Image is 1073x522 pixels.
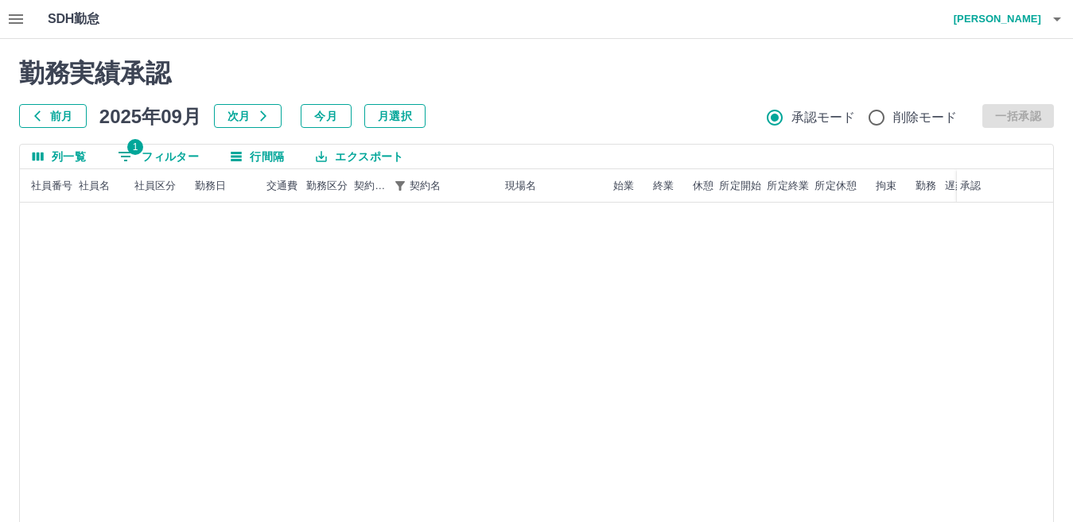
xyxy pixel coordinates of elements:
[389,175,411,197] button: フィルター表示
[127,139,143,155] span: 1
[76,169,131,203] div: 社員名
[597,169,637,203] div: 始業
[410,169,441,203] div: 契約名
[505,169,536,203] div: 現場名
[134,169,177,203] div: 社員区分
[389,175,411,197] div: 1件のフィルターを適用中
[637,169,677,203] div: 終業
[19,58,1054,88] h2: 勤務実績承認
[653,169,674,203] div: 終業
[916,169,936,203] div: 勤務
[214,104,282,128] button: 次月
[939,169,979,203] div: 遅刻等
[893,108,958,127] span: 削除モード
[195,169,226,203] div: 勤務日
[266,169,297,203] div: 交通費
[876,169,896,203] div: 拘束
[19,104,87,128] button: 前月
[860,169,900,203] div: 拘束
[719,169,761,203] div: 所定開始
[613,169,634,203] div: 始業
[192,169,263,203] div: 勤務日
[693,169,713,203] div: 休憩
[306,169,348,203] div: 勤務区分
[900,169,939,203] div: 勤務
[263,169,303,203] div: 交通費
[502,169,597,203] div: 現場名
[812,169,860,203] div: 所定休憩
[814,169,857,203] div: 所定休憩
[31,169,73,203] div: 社員番号
[218,145,297,168] button: 行間隔
[354,169,389,203] div: 契約コード
[677,169,717,203] div: 休憩
[351,169,406,203] div: 契約コード
[131,169,192,203] div: 社員区分
[767,169,809,203] div: 所定終業
[28,169,76,203] div: 社員番号
[301,104,352,128] button: 今月
[945,169,976,203] div: 遅刻等
[364,104,426,128] button: 月選択
[764,169,812,203] div: 所定終業
[79,169,110,203] div: 社員名
[20,145,99,168] button: 列選択
[406,169,502,203] div: 契約名
[99,104,201,128] h5: 2025年09月
[303,145,416,168] button: エクスポート
[303,169,351,203] div: 勤務区分
[791,108,856,127] span: 承認モード
[105,145,212,168] button: フィルター表示
[717,169,764,203] div: 所定開始
[960,169,981,203] div: 承認
[957,169,1040,203] div: 承認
